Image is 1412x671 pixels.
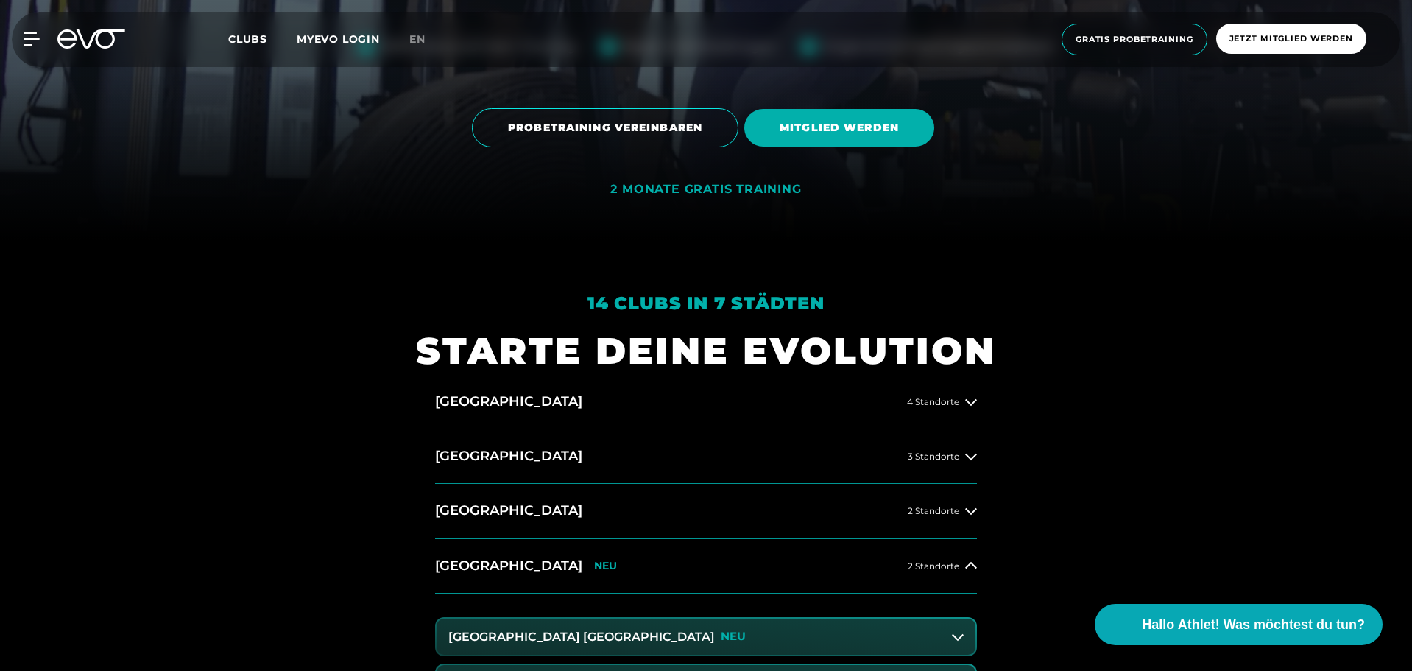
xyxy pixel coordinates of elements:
p: NEU [721,630,746,643]
button: [GEOGRAPHIC_DATA]NEU2 Standorte [435,539,977,594]
button: [GEOGRAPHIC_DATA] [GEOGRAPHIC_DATA]NEU [437,619,975,656]
span: Jetzt Mitglied werden [1229,32,1353,45]
a: en [409,31,443,48]
h2: [GEOGRAPHIC_DATA] [435,557,582,575]
h2: [GEOGRAPHIC_DATA] [435,502,582,520]
a: Gratis Probetraining [1057,24,1212,55]
h2: [GEOGRAPHIC_DATA] [435,393,582,411]
span: PROBETRAINING VEREINBAREN [508,120,702,136]
a: MITGLIED WERDEN [744,98,940,158]
span: 2 Standorte [908,506,959,516]
div: 2 MONATE GRATIS TRAINING [610,182,801,197]
span: Gratis Probetraining [1076,33,1193,46]
em: 14 Clubs in 7 Städten [587,292,825,314]
button: [GEOGRAPHIC_DATA]4 Standorte [435,375,977,429]
h3: [GEOGRAPHIC_DATA] [GEOGRAPHIC_DATA] [448,630,715,644]
h1: STARTE DEINE EVOLUTION [416,327,996,375]
button: Hallo Athlet! Was möchtest du tun? [1095,604,1383,645]
button: [GEOGRAPHIC_DATA]3 Standorte [435,429,977,484]
span: Hallo Athlet! Was möchtest du tun? [1142,615,1365,635]
p: NEU [594,560,617,572]
button: [GEOGRAPHIC_DATA]2 Standorte [435,484,977,538]
h2: [GEOGRAPHIC_DATA] [435,447,582,466]
span: Clubs [228,32,267,46]
a: MYEVO LOGIN [297,32,380,46]
span: 2 Standorte [908,561,959,571]
a: PROBETRAINING VEREINBAREN [472,97,744,158]
a: Jetzt Mitglied werden [1212,24,1371,55]
span: MITGLIED WERDEN [780,120,899,136]
span: 4 Standorte [907,397,959,407]
span: en [409,32,426,46]
span: 3 Standorte [908,452,959,461]
a: Clubs [228,32,297,46]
